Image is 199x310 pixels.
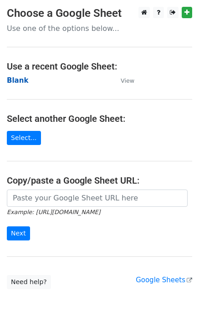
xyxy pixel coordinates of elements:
input: Paste your Google Sheet URL here [7,190,188,207]
iframe: Chat Widget [153,266,199,310]
a: View [112,76,134,85]
small: Example: [URL][DOMAIN_NAME] [7,209,100,215]
a: Blank [7,76,28,85]
small: View [121,77,134,84]
a: Select... [7,131,41,145]
h4: Select another Google Sheet: [7,113,192,124]
p: Use one of the options below... [7,24,192,33]
h4: Use a recent Google Sheet: [7,61,192,72]
h4: Copy/paste a Google Sheet URL: [7,175,192,186]
input: Next [7,226,30,240]
h3: Choose a Google Sheet [7,7,192,20]
a: Google Sheets [136,276,192,284]
a: Need help? [7,275,51,289]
